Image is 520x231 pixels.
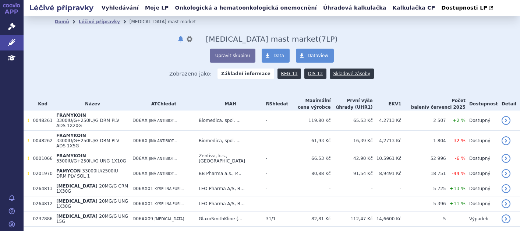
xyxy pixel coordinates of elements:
a: detail [502,154,510,163]
a: Skladové zásoby [330,69,374,79]
td: - [288,196,330,211]
th: RS [262,97,288,111]
td: 0264812 [29,196,52,211]
a: hledat [272,101,288,106]
td: - [373,181,402,196]
span: [MEDICAL_DATA] [56,199,98,204]
span: [MEDICAL_DATA] [56,183,98,189]
span: 33000IU/2500IU DRM PLV SOL 1 [56,168,118,179]
span: Zobrazeno jako: [169,69,212,79]
a: detail [502,214,510,223]
button: Upravit skupinu [210,49,255,63]
td: 5 725 [402,181,446,196]
td: Dostupný [466,196,498,211]
td: 42,90 Kč [331,151,373,166]
a: Léčivé přípravky [79,19,120,24]
td: LEO Pharma A/S, B... [195,196,262,211]
td: Dostupný [466,166,498,181]
td: - [262,151,288,166]
td: Výpadek [466,211,498,227]
strong: Základní informace [217,69,274,79]
span: +11 % [450,201,466,206]
a: Úhradová kalkulačka [321,3,389,13]
th: Název [53,97,129,111]
td: Dostupný [466,111,498,131]
td: Zentiva, k.s., [GEOGRAPHIC_DATA] [195,151,262,166]
td: - [446,211,466,227]
span: D06AX [132,156,148,161]
td: LEO Pharma A/S, B... [195,181,262,196]
th: Dostupnost [466,97,498,111]
span: D06AX01 [132,186,153,191]
span: Tento přípravek má DNC/DoÚ. [27,118,29,123]
td: 119,80 Kč [288,111,330,131]
td: 82,81 Kč [288,211,330,227]
td: - [262,111,288,131]
td: 2 507 [402,111,446,131]
span: 20MG/G UNG 15G [56,214,128,224]
span: 3300IU/G+250IU/G DRM PLV ADS 1X5G [56,138,119,148]
span: -32 % [452,138,466,143]
span: D06AX01 [132,201,153,206]
span: 20MG/G UNG 1X30G [56,199,128,209]
h2: Léčivé přípravky [24,3,99,13]
span: Tento přípravek má DNC/DoÚ. [27,156,29,161]
span: FRAMYKOIN [56,153,86,158]
th: EKV1 [373,97,402,111]
span: JINÁ ANTIBIOT... [149,139,177,143]
span: [MEDICAL_DATA] [155,217,184,221]
a: detail [502,136,510,145]
th: Kód [29,97,52,111]
td: Biomedica, spol. ... [195,131,262,151]
td: 5 396 [402,196,446,211]
span: 3300IU/G+250IU/G DRM PLV ADS 1X20G [56,118,119,128]
span: D06AX09 [132,216,153,221]
td: 10,5961 Kč [373,151,402,166]
span: JINÁ ANTIBIOT... [149,172,177,176]
a: detail [502,169,510,178]
span: ( LP) [318,35,338,43]
th: Detail [498,97,520,111]
li: Bactroban mast market [130,16,205,27]
span: D06AX [132,138,148,143]
span: KYSELINA FUSI... [155,187,184,191]
button: notifikace [177,35,184,43]
td: 4,2713 Kč [373,111,402,131]
span: D06AX [132,118,148,123]
td: 16,39 Kč [331,131,373,151]
span: FRAMYKOIN [56,133,86,138]
td: - [262,166,288,181]
td: 91,54 Kč [331,166,373,181]
td: 61,93 Kč [288,131,330,151]
span: KYSELINA FUSI... [155,202,184,206]
a: DIS-13 [304,69,326,79]
span: +2 % [453,118,466,123]
td: - [288,181,330,196]
td: 0001066 [29,151,52,166]
a: Domů [55,19,69,24]
td: 112,47 Kč [331,211,373,227]
span: FRAMYKOIN [56,113,86,118]
span: Dataview [308,53,328,58]
td: - [262,181,288,196]
span: 20MG/G CRM 1X30G [56,183,128,194]
td: 1 804 [402,131,446,151]
span: Data [273,53,284,58]
span: PAMYCON [56,168,81,174]
td: 65,53 Kč [331,111,373,131]
a: detail [502,116,510,125]
td: Dostupný [466,151,498,166]
td: - [262,196,288,211]
td: 14,6600 Kč [373,211,402,227]
span: -6 % [455,155,466,161]
th: Maximální cena výrobce [288,97,330,111]
a: Dostupnosti LP [439,3,497,13]
td: - [331,196,373,211]
span: 3300IU/G+250IU/G UNG 1X10G [56,158,126,164]
td: 0048262 [29,131,52,151]
span: -44 % [452,171,466,176]
a: detail [502,199,510,208]
a: detail [502,184,510,193]
td: GlaxoSmithKline (... [195,211,262,227]
button: nastavení [186,35,193,43]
